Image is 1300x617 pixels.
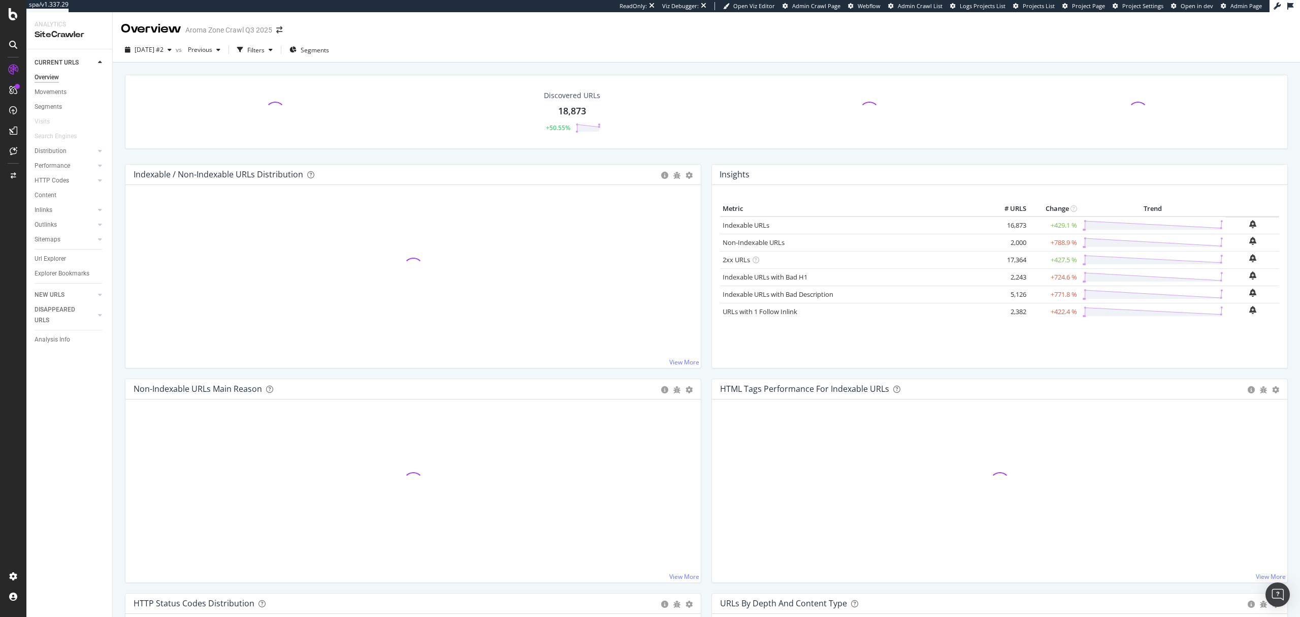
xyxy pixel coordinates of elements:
a: Inlinks [35,205,95,215]
div: circle-info [661,386,668,393]
td: +771.8 % [1029,286,1080,303]
div: Open Intercom Messenger [1265,582,1290,607]
div: URLs by Depth and Content Type [720,598,847,608]
div: NEW URLS [35,290,64,300]
span: Webflow [858,2,881,10]
div: Content [35,190,56,201]
div: bug [673,601,680,608]
td: 17,364 [988,251,1029,268]
span: Logs Projects List [960,2,1005,10]
div: circle-info [1248,601,1255,608]
div: bell-plus [1249,306,1256,314]
div: gear [686,386,693,393]
span: Projects List [1023,2,1055,10]
div: Segments [35,102,62,112]
span: Open in dev [1181,2,1213,10]
div: bug [673,386,680,393]
a: URLs with 1 Follow Inlink [723,307,797,316]
div: DISAPPEARED URLS [35,304,86,326]
a: Webflow [848,2,881,10]
a: View More [669,572,699,581]
div: Viz Debugger: [662,2,699,10]
div: Overview [121,20,181,38]
div: Overview [35,72,59,83]
td: +788.9 % [1029,234,1080,251]
div: Explorer Bookmarks [35,268,89,279]
div: Analytics [35,20,104,29]
a: Project Page [1062,2,1105,10]
div: gear [686,601,693,608]
div: Performance [35,161,70,171]
div: Url Explorer [35,254,66,264]
div: Inlinks [35,205,52,215]
a: Admin Crawl Page [783,2,840,10]
th: Trend [1080,201,1226,217]
a: Project Settings [1113,2,1163,10]
th: Change [1029,201,1080,217]
div: Sitemaps [35,234,60,245]
td: 16,873 [988,217,1029,234]
a: View More [669,358,699,366]
div: Non-Indexable URLs Main Reason [134,384,262,394]
div: arrow-right-arrow-left [276,26,282,34]
div: circle-info [661,601,668,608]
a: Performance [35,161,95,171]
td: +427.5 % [1029,251,1080,268]
a: NEW URLS [35,290,95,300]
a: Sitemaps [35,234,95,245]
a: Indexable URLs [723,221,769,230]
div: bug [673,172,680,179]
div: Discovered URLs [544,90,600,101]
a: Open Viz Editor [723,2,775,10]
button: [DATE] #2 [121,42,176,58]
button: Filters [233,42,277,58]
span: Open Viz Editor [733,2,775,10]
a: Url Explorer [35,254,105,264]
button: Previous [184,42,224,58]
a: Overview [35,72,105,83]
div: Aroma Zone Crawl Q3 2025 [185,25,272,35]
span: Admin Page [1230,2,1262,10]
div: bell-plus [1249,289,1256,297]
div: ReadOnly: [620,2,647,10]
div: HTTP Status Codes Distribution [134,598,254,608]
div: Analysis Info [35,334,70,345]
a: HTTP Codes [35,175,95,186]
td: 2,382 [988,303,1029,320]
div: gear [1272,386,1279,393]
div: bell-plus [1249,237,1256,245]
span: 2025 Sep. 16th #2 [135,45,164,54]
div: CURRENT URLS [35,57,79,68]
button: Segments [285,42,333,58]
div: bug [1260,601,1267,608]
div: bug [1260,386,1267,393]
span: Admin Crawl List [898,2,942,10]
span: Project Page [1072,2,1105,10]
div: circle-info [661,172,668,179]
a: Admin Crawl List [888,2,942,10]
a: Indexable URLs with Bad Description [723,290,833,299]
div: Search Engines [35,131,77,142]
div: gear [686,172,693,179]
a: Search Engines [35,131,87,142]
span: Segments [301,46,329,54]
div: Filters [247,46,265,54]
div: HTML Tags Performance for Indexable URLs [720,384,889,394]
div: HTTP Codes [35,175,69,186]
a: Non-Indexable URLs [723,238,785,247]
th: # URLS [988,201,1029,217]
span: vs [176,45,184,54]
a: DISAPPEARED URLS [35,304,95,326]
div: bell-plus [1249,271,1256,280]
td: 5,126 [988,286,1029,303]
td: 2,000 [988,234,1029,251]
div: bell-plus [1249,254,1256,262]
a: Indexable URLs with Bad H1 [723,272,807,282]
a: Content [35,190,105,201]
div: circle-info [1248,386,1255,393]
h4: Insights [720,168,750,181]
a: Outlinks [35,220,95,230]
span: Project Settings [1122,2,1163,10]
a: Analysis Info [35,334,105,345]
td: +429.1 % [1029,217,1080,234]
